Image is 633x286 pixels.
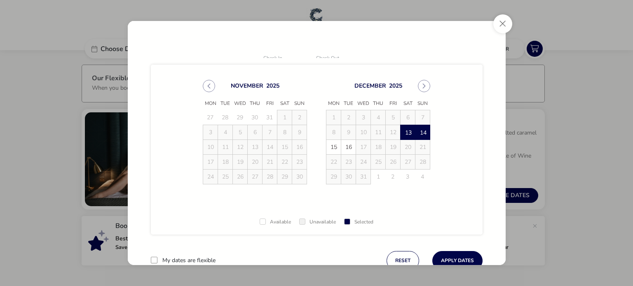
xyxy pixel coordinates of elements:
[415,125,430,140] td: 14
[263,125,277,140] td: 7
[316,56,357,62] p: Check Out
[371,154,386,169] td: 25
[356,125,371,140] td: 10
[493,14,512,33] button: Close
[203,140,218,154] td: 10
[387,251,419,270] button: reset
[203,98,218,110] span: Mon
[277,110,292,125] td: 1
[416,126,430,140] span: 14
[415,98,430,110] span: Sun
[266,81,279,89] button: Choose Year
[218,140,233,154] td: 11
[371,140,386,154] td: 18
[233,169,248,184] td: 26
[326,154,341,169] td: 22
[203,125,218,140] td: 3
[292,140,307,154] td: 16
[401,154,415,169] td: 27
[344,219,373,225] div: Selected
[356,98,371,110] span: Wed
[203,110,218,125] td: 27
[248,140,263,154] td: 13
[401,126,415,140] span: 13
[341,154,356,169] td: 23
[432,251,483,270] button: Apply Dates
[415,169,430,184] td: 4
[263,110,277,125] td: 31
[326,98,341,110] span: Mon
[299,219,336,225] div: Unavailable
[162,258,216,263] label: My dates are flexible
[341,125,356,140] td: 9
[292,125,307,140] td: 9
[263,169,277,184] td: 28
[292,154,307,169] td: 23
[341,110,356,125] td: 2
[418,80,430,92] button: Next Month
[218,169,233,184] td: 25
[401,140,415,154] td: 20
[356,169,371,184] td: 31
[356,140,371,154] td: 17
[354,81,386,89] button: Choose Month
[326,110,341,125] td: 1
[263,98,277,110] span: Fri
[326,140,341,154] td: 15
[277,98,292,110] span: Sat
[371,125,386,140] td: 11
[195,70,438,194] div: Choose Date
[277,169,292,184] td: 29
[415,110,430,125] td: 7
[401,169,415,184] td: 3
[231,81,263,89] button: Choose Month
[415,140,430,154] td: 21
[248,169,263,184] td: 27
[415,154,430,169] td: 28
[386,169,401,184] td: 2
[401,125,415,140] td: 13
[401,98,415,110] span: Sat
[218,98,233,110] span: Tue
[389,81,402,89] button: Choose Year
[263,154,277,169] td: 21
[292,169,307,184] td: 30
[326,125,341,140] td: 8
[233,98,248,110] span: Wed
[277,125,292,140] td: 8
[277,154,292,169] td: 22
[263,140,277,154] td: 14
[248,98,263,110] span: Thu
[203,154,218,169] td: 17
[386,110,401,125] td: 5
[248,154,263,169] td: 20
[341,98,356,110] span: Tue
[277,140,292,154] td: 15
[263,56,305,62] p: Check In
[371,110,386,125] td: 4
[248,110,263,125] td: 30
[386,140,401,154] td: 19
[233,154,248,169] td: 19
[233,110,248,125] td: 29
[248,125,263,140] td: 6
[326,169,341,184] td: 29
[401,110,415,125] td: 6
[371,98,386,110] span: Thu
[292,98,307,110] span: Sun
[341,169,356,184] td: 30
[218,110,233,125] td: 28
[260,219,291,225] div: Available
[386,154,401,169] td: 26
[386,125,401,140] td: 12
[203,169,218,184] td: 24
[386,98,401,110] span: Fri
[341,140,356,154] td: 16
[371,169,386,184] td: 1
[356,110,371,125] td: 3
[233,125,248,140] td: 5
[218,125,233,140] td: 4
[203,80,215,92] button: Previous Month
